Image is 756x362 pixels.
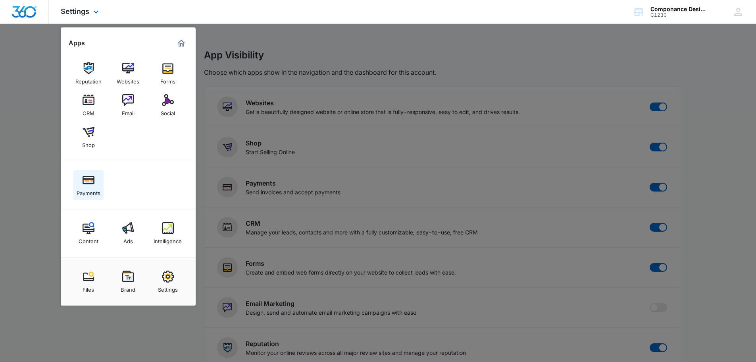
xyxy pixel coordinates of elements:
span: Settings [61,7,89,15]
div: Shop [82,138,95,148]
a: Files [73,267,104,297]
div: Social [161,106,175,116]
div: Ads [123,234,133,244]
a: Intelligence [153,218,183,248]
a: CRM [73,90,104,120]
a: Brand [113,267,143,297]
a: Ads [113,218,143,248]
a: Content [73,218,104,248]
div: Websites [117,74,139,85]
div: Intelligence [154,234,182,244]
a: Forms [153,58,183,89]
a: Social [153,90,183,120]
div: Settings [158,283,178,293]
div: Forms [160,74,175,85]
a: Email [113,90,143,120]
div: Reputation [75,74,102,85]
a: Websites [113,58,143,89]
a: Marketing 360® Dashboard [175,37,188,50]
div: Files [83,283,94,293]
div: Email [122,106,135,116]
a: Reputation [73,58,104,89]
div: Payments [77,186,100,196]
div: Brand [121,283,135,293]
a: Settings [153,267,183,297]
a: Payments [73,170,104,200]
div: CRM [83,106,94,116]
a: Shop [73,122,104,152]
h2: Apps [69,39,85,47]
div: account id [650,12,708,18]
div: account name [650,6,708,12]
div: Content [79,234,98,244]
